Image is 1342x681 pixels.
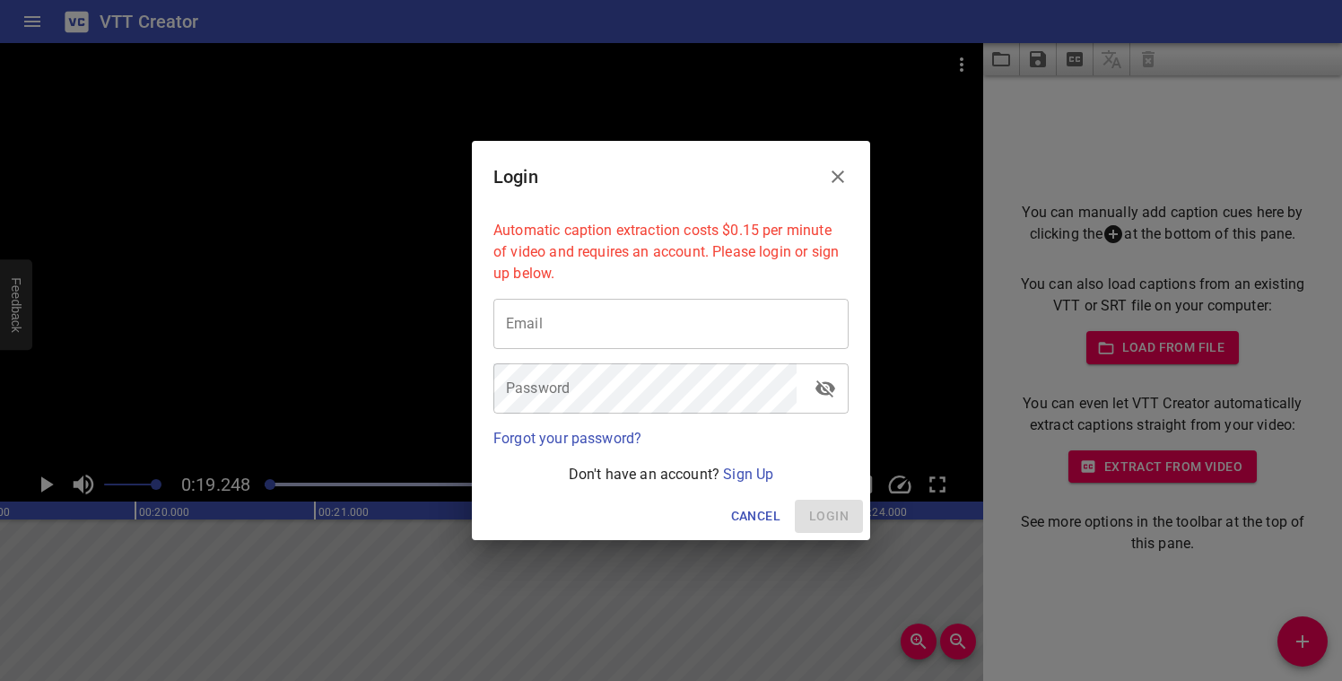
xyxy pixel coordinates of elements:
[795,500,863,533] span: Please enter your email and password above.
[493,464,849,485] p: Don't have an account?
[723,466,773,483] a: Sign Up
[493,220,849,284] p: Automatic caption extraction costs $0.15 per minute of video and requires an account. Please logi...
[731,505,780,528] span: Cancel
[493,430,641,447] a: Forgot your password?
[804,367,847,410] button: toggle password visibility
[493,162,538,191] h6: Login
[724,500,788,533] button: Cancel
[816,155,859,198] button: Close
